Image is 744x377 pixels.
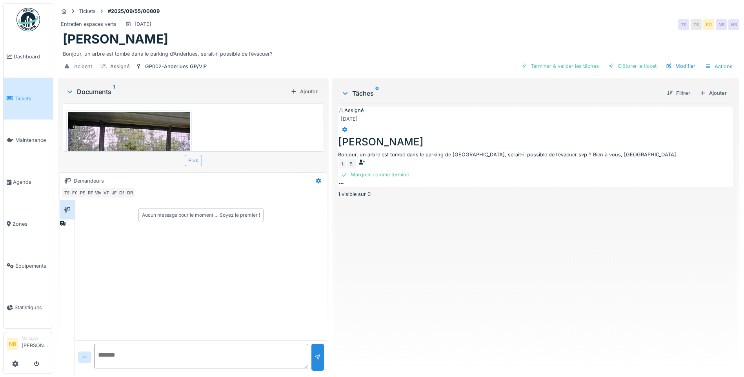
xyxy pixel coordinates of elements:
div: GP002-Anderlues GP/VIP [145,63,207,70]
img: Badge_color-CXgf-gQk.svg [16,8,40,31]
div: Marquer comme terminé [338,169,412,180]
div: NB [716,19,727,30]
li: NB [7,338,18,350]
a: Zones [4,203,53,245]
div: VM [93,187,104,198]
a: Dashboard [4,36,53,78]
div: Documents [66,87,287,96]
div: Filtrer [664,88,693,98]
div: Aucun message pour le moment … Soyez le premier ! [142,212,260,219]
div: E. [346,158,357,169]
a: Équipements [4,245,53,287]
h3: [PERSON_NAME] [338,136,733,148]
li: [PERSON_NAME] [22,335,50,352]
span: Zones [13,220,50,228]
div: Modifier [663,61,699,71]
div: [DATE] [341,115,358,123]
div: FG [703,19,714,30]
div: Ajouter [287,86,321,97]
div: Manager [22,335,50,341]
div: PS [77,187,88,198]
div: Assigné [338,107,733,114]
div: Plus [185,155,202,166]
span: Tickets [15,95,50,102]
a: Maintenance [4,120,53,161]
div: Terminer & valider les tâches [518,61,602,71]
sup: 0 [375,89,379,98]
div: L. [338,158,349,169]
div: DR [124,187,135,198]
div: Actions [702,61,736,72]
h1: [PERSON_NAME] [63,32,168,47]
div: TS [62,187,73,198]
div: Incident [73,63,92,70]
div: Bonjour, un arbre est tombé dans le parking de [GEOGRAPHIC_DATA], serait-il possible de l’évacuer... [338,151,733,158]
div: Ajouter [697,88,730,98]
div: DS [116,187,127,198]
div: VP [101,187,112,198]
a: Agenda [4,161,53,203]
div: Demandeurs [74,177,104,185]
span: Dashboard [14,53,50,60]
div: TS [691,19,702,30]
div: FG [69,187,80,198]
sup: 1 [113,87,115,96]
div: Bonjour, un arbre est tombé dans le parking d’Anderlues, serait-il possible de l’évacuer? [63,47,735,58]
div: Clôturer le ticket [605,61,660,71]
span: Agenda [13,178,50,186]
div: Entretien espaces verts [61,20,116,28]
div: NB [728,19,739,30]
div: Tickets [79,7,96,15]
strong: #2025/09/55/00809 [105,7,163,15]
span: Équipements [15,262,50,270]
img: e8dpnu5z2lm8er5fe5x1ng87ohs1 [68,112,190,274]
div: JF [109,187,120,198]
span: Statistiques [15,304,50,311]
div: TS [678,19,689,30]
a: Tickets [4,78,53,120]
div: Tâches [341,89,660,98]
div: Assigné [110,63,129,70]
a: Statistiques [4,287,53,329]
a: NB Manager[PERSON_NAME] [7,335,50,354]
span: Maintenance [15,136,50,144]
div: 1 visible sur 0 [338,190,733,198]
div: RP [85,187,96,198]
div: [DATE] [135,20,151,28]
